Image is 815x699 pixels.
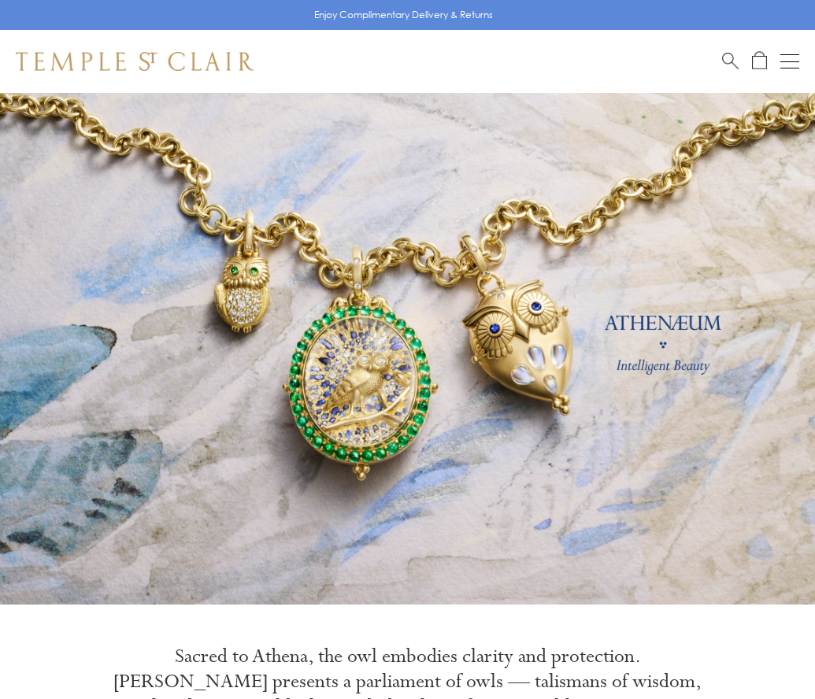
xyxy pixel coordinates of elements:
button: Open navigation [780,52,799,71]
p: Enjoy Complimentary Delivery & Returns [314,7,493,23]
a: Open Shopping Bag [752,51,767,71]
a: Search [722,51,739,71]
img: Temple St. Clair [16,52,254,71]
